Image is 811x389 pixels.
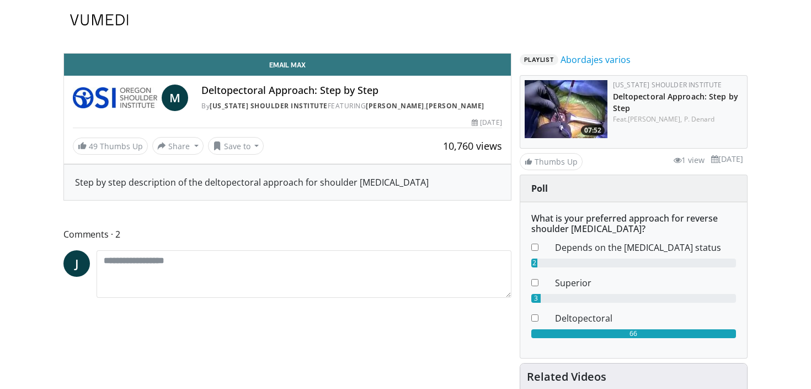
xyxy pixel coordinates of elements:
dd: Superior [547,276,744,290]
a: [PERSON_NAME], [628,114,682,124]
a: Thumbs Up [520,153,583,170]
div: Feat. [613,114,743,124]
img: 30ff5fa8-74f0-4d68-bca0-d108ed0a2cb7.150x105_q85_crop-smart_upscale.jpg [525,80,607,138]
span: 07:52 [581,125,605,135]
h4: Deltopectoral Approach: Step by Step [201,85,501,97]
li: [DATE] [711,153,743,165]
dd: Depends on the [MEDICAL_DATA] status [547,241,744,254]
button: Save to [208,137,264,155]
button: Share [152,137,204,155]
a: 07:52 [525,80,607,138]
a: [PERSON_NAME] [366,101,424,111]
span: Comments 2 [63,227,511,241]
div: [DATE] [472,118,501,128]
img: VuMedi Logo [70,14,129,25]
div: 66 [531,329,736,338]
a: Abordajes varios [561,53,631,66]
span: 49 [89,141,98,151]
dd: Deltopectoral [547,312,744,325]
a: J [63,250,90,277]
strong: Poll [531,182,548,195]
div: Step by step description of the deltopectoral approach for shoulder [MEDICAL_DATA] [75,176,500,189]
h6: What is your preferred approach for reverse shoulder [MEDICAL_DATA]? [531,213,736,234]
li: 1 view [674,154,705,166]
a: P. Denard [684,114,715,124]
a: M [162,85,188,111]
div: 2 [531,259,537,267]
a: 49 Thumbs Up [73,138,148,155]
a: Email Max [64,54,511,76]
div: By FEATURING , [201,101,501,111]
div: 3 [531,294,541,303]
a: Deltopectoral Approach: Step by Step [613,91,738,113]
img: Oregon Shoulder Institute [73,85,157,111]
span: 10,760 views [443,139,502,153]
a: [PERSON_NAME] [426,101,484,111]
a: [US_STATE] Shoulder Institute [613,80,722,90]
h4: Related Videos [527,370,606,383]
a: [US_STATE] Shoulder Institute [210,101,328,111]
span: Playlist [520,54,558,65]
